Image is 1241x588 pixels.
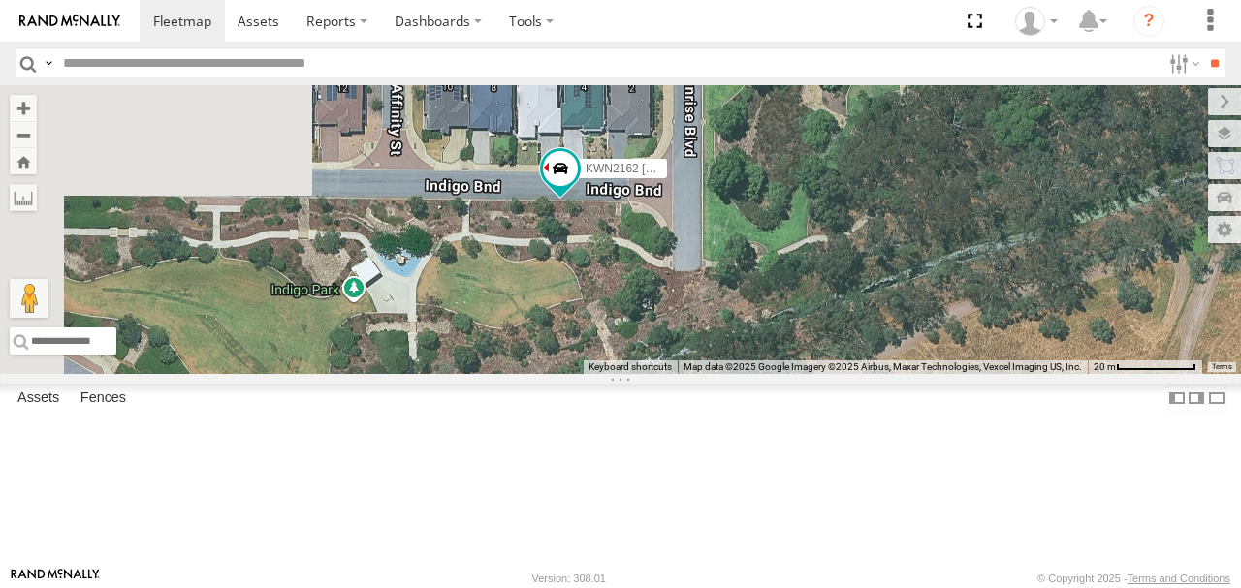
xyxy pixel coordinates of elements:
[1167,384,1187,412] label: Dock Summary Table to the Left
[11,569,100,588] a: Visit our Website
[19,15,120,28] img: rand-logo.svg
[10,148,37,174] button: Zoom Home
[532,573,606,584] div: Version: 308.01
[1037,573,1230,584] div: © Copyright 2025 -
[1187,384,1206,412] label: Dock Summary Table to the Right
[684,361,1082,372] span: Map data ©2025 Google Imagery ©2025 Airbus, Maxar Technologies, Vexcel Imaging US, Inc.
[71,385,136,412] label: Fences
[10,279,48,318] button: Drag Pegman onto the map to open Street View
[1094,361,1116,372] span: 20 m
[586,162,769,175] span: KWN2162 [PERSON_NAME] Truck
[41,49,56,77] label: Search Query
[1128,573,1230,584] a: Terms and Conditions
[8,385,69,412] label: Assets
[1208,216,1241,243] label: Map Settings
[1133,6,1164,37] i: ?
[10,121,37,148] button: Zoom out
[10,184,37,211] label: Measure
[1088,360,1202,374] button: Map Scale: 20 m per 79 pixels
[1212,363,1232,371] a: Terms (opens in new tab)
[1207,384,1226,412] label: Hide Summary Table
[589,360,672,374] button: Keyboard shortcuts
[10,95,37,121] button: Zoom in
[1161,49,1203,77] label: Search Filter Options
[1008,7,1065,36] div: Jeff Wegner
